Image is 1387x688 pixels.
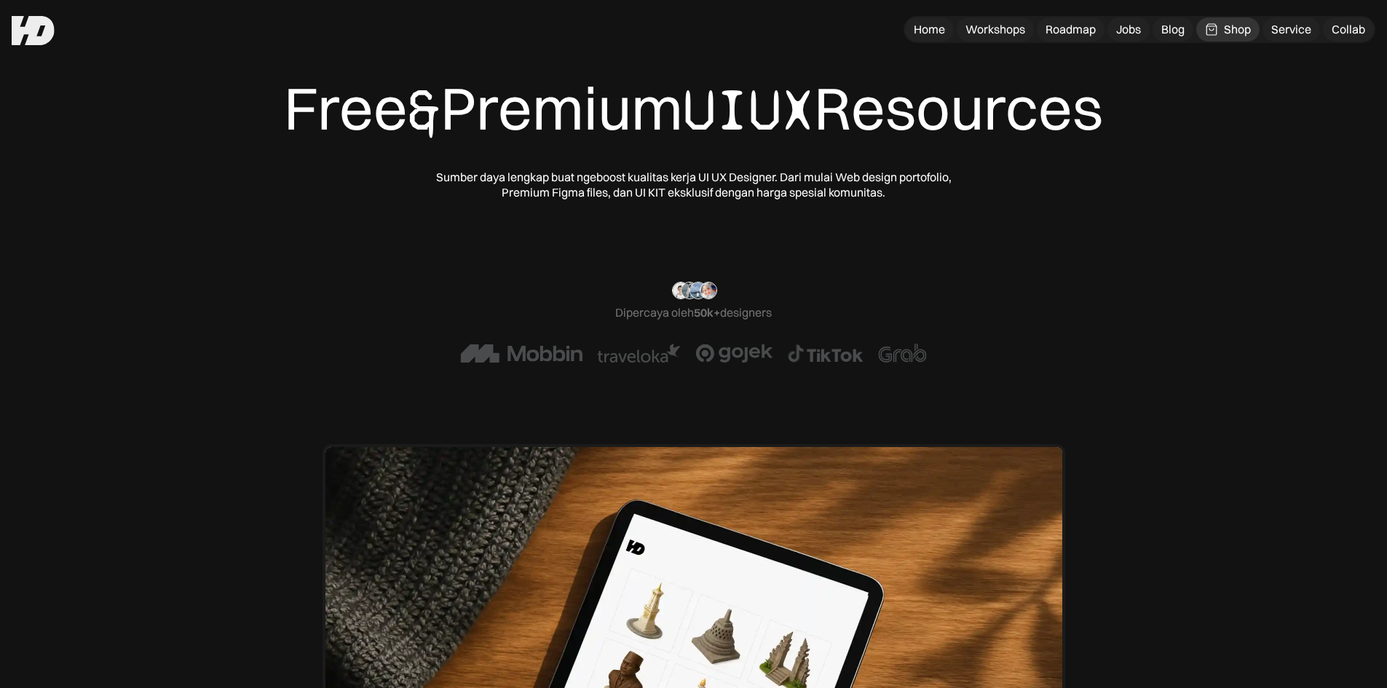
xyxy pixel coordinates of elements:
a: Jobs [1107,17,1150,41]
div: Shop [1224,22,1251,37]
div: Dipercaya oleh designers [615,305,772,320]
span: 50k+ [694,305,720,320]
div: Home [914,22,945,37]
a: Shop [1196,17,1260,41]
a: Workshops [957,17,1034,41]
span: UIUX [683,74,814,146]
a: Home [905,17,954,41]
div: Jobs [1116,22,1141,37]
span: & [408,74,440,146]
div: Collab [1332,22,1365,37]
a: Blog [1153,17,1193,41]
div: Roadmap [1046,22,1096,37]
a: Roadmap [1037,17,1105,41]
div: Sumber daya lengkap buat ngeboost kualitas kerja UI UX Designer. Dari mulai Web design portofolio... [432,170,956,200]
a: Service [1262,17,1320,41]
div: Workshops [965,22,1025,37]
div: Blog [1161,22,1185,37]
div: Free Premium Resources [284,73,1103,146]
div: Service [1271,22,1311,37]
a: Collab [1323,17,1374,41]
